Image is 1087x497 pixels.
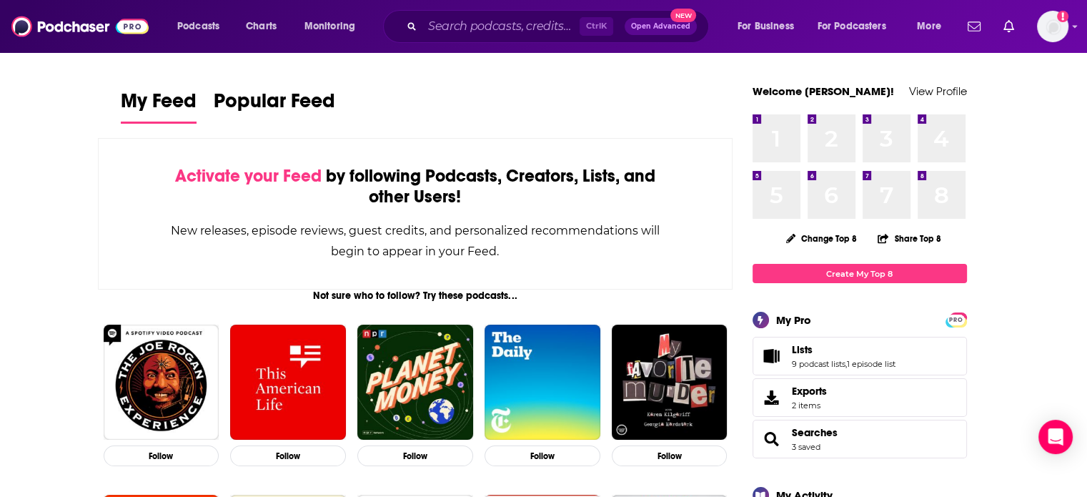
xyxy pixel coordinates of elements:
[612,446,728,466] button: Follow
[792,385,827,398] span: Exports
[104,325,219,441] img: The Joe Rogan Experience
[230,446,346,466] button: Follow
[1037,11,1068,42] span: Logged in as Bcprpro33
[753,264,967,283] a: Create My Top 8
[230,325,346,441] img: This American Life
[170,220,661,262] div: New releases, episode reviews, guest credits, and personalized recommendations will begin to appe...
[753,84,894,98] a: Welcome [PERSON_NAME]!
[214,89,335,122] span: Popular Feed
[175,165,322,187] span: Activate your Feed
[792,442,820,452] a: 3 saved
[237,15,285,38] a: Charts
[1037,11,1068,42] img: User Profile
[397,10,723,43] div: Search podcasts, credits, & more...
[792,400,827,410] span: 2 items
[818,16,886,36] span: For Podcasters
[998,14,1020,39] a: Show notifications dropdown
[170,166,661,207] div: by following Podcasts, Creators, Lists, and other Users!
[948,315,965,325] span: PRO
[304,16,355,36] span: Monitoring
[121,89,197,124] a: My Feed
[778,230,866,247] button: Change Top 8
[177,16,219,36] span: Podcasts
[776,313,811,327] div: My Pro
[98,290,733,302] div: Not sure who to follow? Try these podcasts...
[753,337,967,375] span: Lists
[792,343,813,356] span: Lists
[246,16,277,36] span: Charts
[1038,420,1073,454] div: Open Intercom Messenger
[948,314,965,325] a: PRO
[631,23,690,30] span: Open Advanced
[907,15,959,38] button: open menu
[121,89,197,122] span: My Feed
[738,16,794,36] span: For Business
[753,420,967,458] span: Searches
[625,18,697,35] button: Open AdvancedNew
[909,84,967,98] a: View Profile
[580,17,613,36] span: Ctrl K
[728,15,812,38] button: open menu
[877,225,941,252] button: Share Top 8
[422,15,580,38] input: Search podcasts, credits, & more...
[294,15,374,38] button: open menu
[485,446,600,466] button: Follow
[962,14,986,39] a: Show notifications dropdown
[104,446,219,466] button: Follow
[612,325,728,441] img: My Favorite Murder with Karen Kilgariff and Georgia Hardstark
[847,359,895,369] a: 1 episode list
[808,15,907,38] button: open menu
[792,359,845,369] a: 9 podcast lists
[792,426,838,439] a: Searches
[167,15,238,38] button: open menu
[758,388,786,408] span: Exports
[753,378,967,417] a: Exports
[11,13,149,40] img: Podchaser - Follow, Share and Rate Podcasts
[917,16,941,36] span: More
[485,325,600,441] img: The Daily
[1037,11,1068,42] button: Show profile menu
[758,346,786,366] a: Lists
[357,446,473,466] button: Follow
[792,343,895,356] a: Lists
[670,9,696,22] span: New
[1057,11,1068,22] svg: Add a profile image
[357,325,473,441] img: Planet Money
[845,359,847,369] span: ,
[758,429,786,449] a: Searches
[214,89,335,124] a: Popular Feed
